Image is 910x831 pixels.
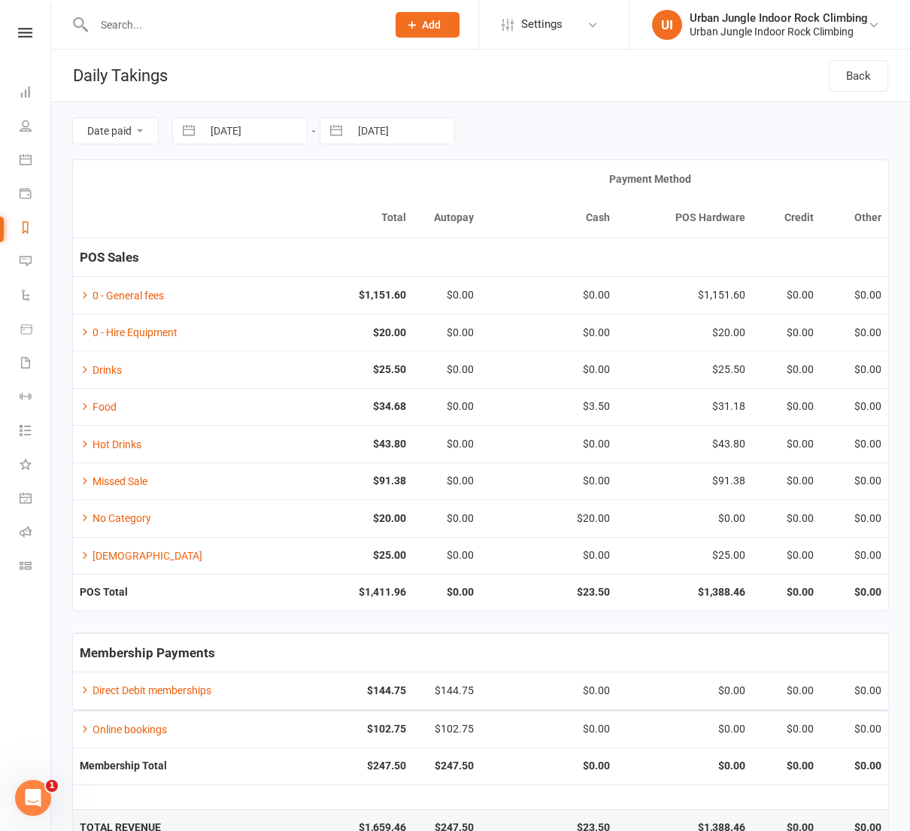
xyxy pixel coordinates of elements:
[15,780,51,816] iframe: Intercom live chat
[827,364,881,375] div: $0.00
[759,723,813,735] div: $0.00
[20,144,50,178] a: Calendar
[623,364,746,375] div: $25.50
[80,760,167,772] strong: Membership Total
[20,111,50,144] a: People
[420,685,474,696] div: $144.75
[284,290,406,301] strong: $1,151.60
[420,760,474,772] strong: $247.50
[422,19,441,31] span: Add
[827,212,881,223] div: Other
[46,780,58,792] span: 1
[80,364,122,376] a: Drinks
[202,118,307,144] input: From
[20,449,50,483] a: What's New
[487,327,610,338] div: $0.00
[284,212,406,223] div: Total
[80,586,128,598] strong: POS Total
[284,587,406,598] strong: $1,411.96
[623,401,746,412] div: $31.18
[80,290,164,302] a: 0 - General fees
[487,364,610,375] div: $0.00
[623,685,746,696] div: $0.00
[827,475,881,487] div: $0.00
[827,685,881,696] div: $0.00
[759,685,813,696] div: $0.00
[20,550,50,584] a: Class kiosk mode
[20,314,50,347] a: Product Sales
[623,290,746,301] div: $1,151.60
[396,12,460,38] button: Add
[80,250,881,265] h5: POS Sales
[827,327,881,338] div: $0.00
[80,550,202,562] a: [DEMOGRAPHIC_DATA]
[827,401,881,412] div: $0.00
[759,587,813,598] strong: $0.00
[623,587,746,598] strong: $1,388.46
[759,290,813,301] div: $0.00
[420,550,474,561] div: $0.00
[487,212,610,223] div: Cash
[827,587,881,598] strong: $0.00
[487,290,610,301] div: $0.00
[420,212,474,223] div: Autopay
[420,290,474,301] div: $0.00
[420,401,474,412] div: $0.00
[623,327,746,338] div: $20.00
[80,646,881,660] h5: Membership Payments
[350,118,454,144] input: To
[623,760,746,772] strong: $0.00
[487,760,610,772] strong: $0.00
[827,438,881,450] div: $0.00
[284,475,406,487] strong: $91.38
[623,212,746,223] div: POS Hardware
[284,760,406,772] strong: $247.50
[623,723,746,735] div: $0.00
[487,513,610,524] div: $20.00
[829,60,888,92] a: Back
[420,723,474,735] div: $102.75
[80,684,211,696] a: Direct Debit memberships
[827,723,881,735] div: $0.00
[827,290,881,301] div: $0.00
[827,513,881,524] div: $0.00
[759,364,813,375] div: $0.00
[284,685,406,696] strong: $144.75
[284,550,406,561] strong: $25.00
[759,212,813,223] div: Credit
[284,327,406,338] strong: $20.00
[20,517,50,550] a: Roll call kiosk mode
[623,475,746,487] div: $91.38
[80,401,117,413] a: Food
[759,438,813,450] div: $0.00
[420,513,474,524] div: $0.00
[80,438,141,450] a: Hot Drinks
[487,475,610,487] div: $0.00
[420,438,474,450] div: $0.00
[284,723,406,735] strong: $102.75
[80,326,177,338] a: 0 - Hire Equipment
[759,475,813,487] div: $0.00
[420,475,474,487] div: $0.00
[690,11,868,25] div: Urban Jungle Indoor Rock Climbing
[284,513,406,524] strong: $20.00
[80,723,167,735] a: Online bookings
[80,475,147,487] a: Missed Sale
[420,587,474,598] strong: $0.00
[759,550,813,561] div: $0.00
[487,550,610,561] div: $0.00
[487,438,610,450] div: $0.00
[759,401,813,412] div: $0.00
[20,212,50,246] a: Reports
[420,327,474,338] div: $0.00
[487,723,610,735] div: $0.00
[284,401,406,412] strong: $34.68
[420,174,881,185] div: Payment Method
[487,685,610,696] div: $0.00
[827,550,881,561] div: $0.00
[623,513,746,524] div: $0.00
[759,327,813,338] div: $0.00
[284,364,406,375] strong: $25.50
[623,438,746,450] div: $43.80
[690,25,868,38] div: Urban Jungle Indoor Rock Climbing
